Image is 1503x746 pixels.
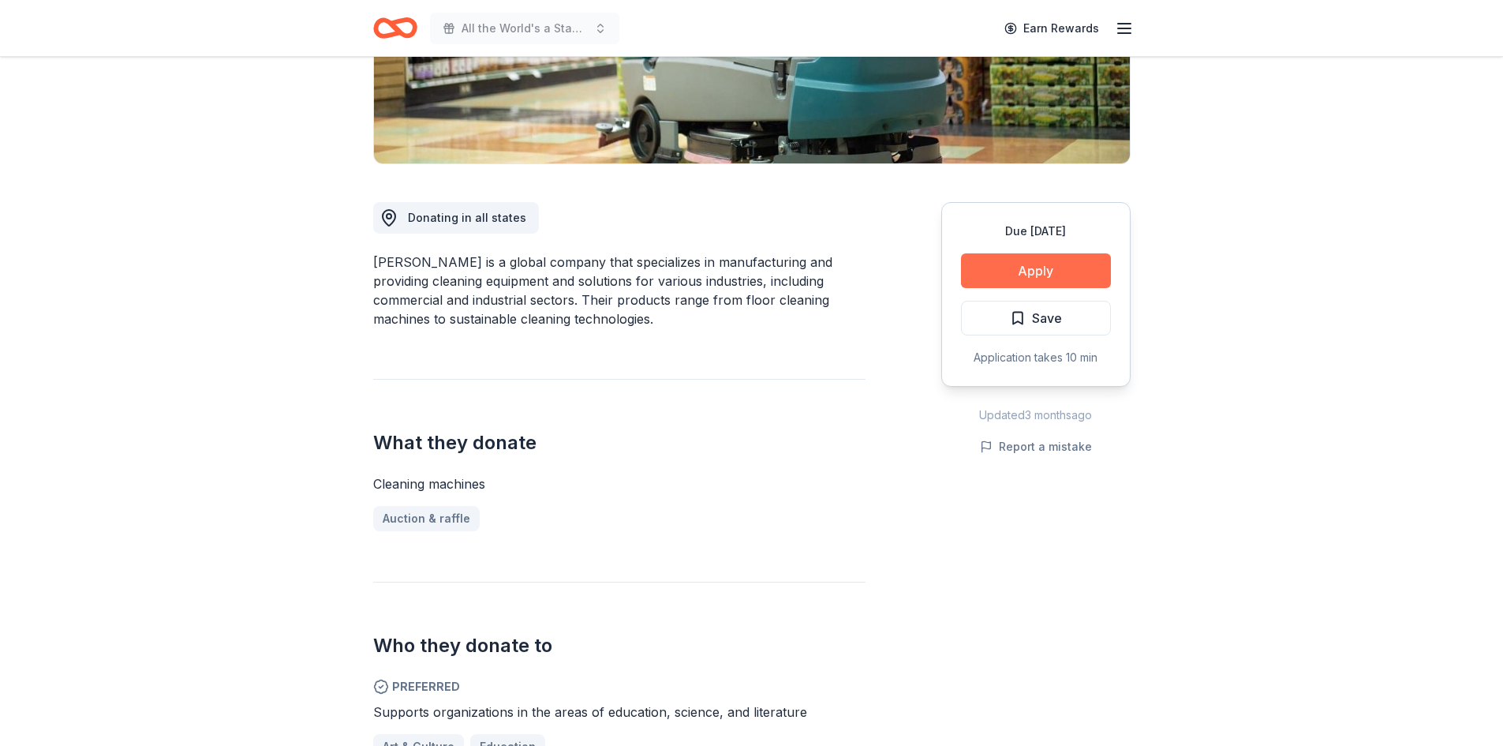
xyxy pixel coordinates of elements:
[961,222,1111,241] div: Due [DATE]
[373,430,866,455] h2: What they donate
[961,253,1111,288] button: Apply
[408,211,526,224] span: Donating in all states
[430,13,619,44] button: All the World's a Stage - Winter Gala
[961,348,1111,367] div: Application takes 10 min
[373,677,866,696] span: Preferred
[373,474,866,493] div: Cleaning machines
[373,506,480,531] a: Auction & raffle
[941,406,1131,425] div: Updated 3 months ago
[373,704,807,720] span: Supports organizations in the areas of education, science, and literature
[1032,308,1062,328] span: Save
[995,14,1109,43] a: Earn Rewards
[980,437,1092,456] button: Report a mistake
[961,301,1111,336] button: Save
[462,19,588,38] span: All the World's a Stage - Winter Gala
[373,9,417,47] a: Home
[373,253,866,328] div: [PERSON_NAME] is a global company that specializes in manufacturing and providing cleaning equipm...
[373,633,866,658] h2: Who they donate to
